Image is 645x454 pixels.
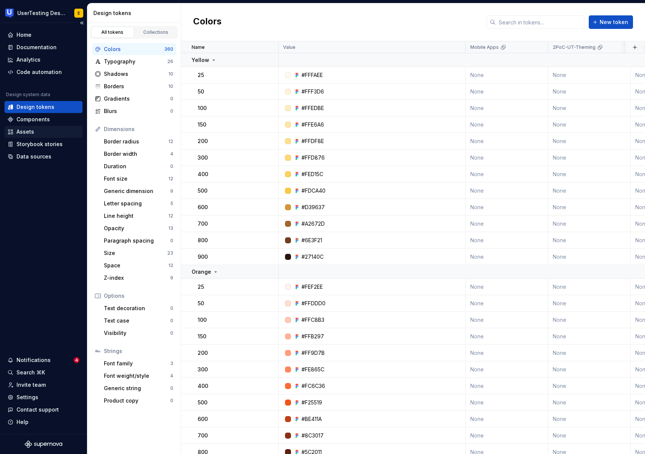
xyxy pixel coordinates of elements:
button: New token [589,15,633,29]
div: #FE865C [301,366,324,373]
p: Orange [192,268,211,276]
a: Visibility0 [101,327,176,339]
td: None [466,166,548,183]
button: Help [4,416,82,428]
div: Components [16,116,50,123]
p: 200 [198,349,208,357]
div: 9 [170,188,173,194]
div: 0 [170,108,173,114]
td: None [548,279,631,295]
p: 100 [198,316,207,324]
a: Font family3 [101,357,176,370]
td: None [466,100,548,116]
td: None [548,149,631,166]
svg: Supernova Logo [25,440,62,448]
a: Data sources [4,151,82,163]
p: 400 [198,170,208,178]
div: Paragraph spacing [104,237,170,244]
td: None [466,216,548,232]
a: Opacity13 [101,222,176,234]
td: None [548,100,631,116]
td: None [466,83,548,100]
td: None [466,249,548,265]
span: 4 [73,357,79,363]
a: Generic string0 [101,382,176,394]
div: 0 [170,163,173,169]
div: Colors [104,45,164,53]
div: Product copy [104,397,170,404]
td: None [548,427,631,444]
div: Settings [16,394,38,401]
p: 25 [198,71,204,79]
td: None [548,295,631,312]
button: Collapse sidebar [76,18,87,28]
img: 41adf70f-fc1c-4662-8e2d-d2ab9c673b1b.png [5,9,14,18]
p: 900 [198,253,208,261]
div: Font family [104,360,170,367]
td: None [548,411,631,427]
div: Letter spacing [104,200,170,207]
td: None [548,345,631,361]
div: Dimensions [104,125,173,133]
td: None [466,199,548,216]
div: Documentation [16,44,57,51]
div: Size [104,249,167,257]
div: 10 [168,71,173,77]
div: Font size [104,175,168,183]
button: Search ⌘K [4,367,82,379]
td: None [466,394,548,411]
button: UserTesting Design SystemE [1,5,85,21]
div: Strings [104,347,173,355]
div: Notifications [16,356,51,364]
a: Font size12 [101,173,176,185]
div: Space [104,262,168,269]
div: #FED15C [301,170,323,178]
a: Home [4,29,82,41]
div: Typography [104,58,167,65]
a: Colors360 [92,43,176,55]
div: Code automation [16,68,62,76]
div: 9 [170,275,173,281]
a: Shadows10 [92,68,176,80]
div: Data sources [16,153,51,160]
div: Blurs [104,107,170,115]
div: 360 [164,46,173,52]
div: Gradients [104,95,170,103]
td: None [548,133,631,149]
div: #FDCA40 [301,187,325,195]
td: None [548,183,631,199]
a: Border width4 [101,148,176,160]
a: Line height12 [101,210,176,222]
h2: Colors [193,15,222,29]
a: Border radius12 [101,136,176,148]
div: 5 [170,201,173,207]
div: Options [104,292,173,300]
div: Borders [104,83,168,90]
div: #D39637 [301,204,325,211]
p: 700 [198,432,208,439]
div: Help [16,418,28,426]
span: New token [600,18,628,26]
div: 12 [168,139,173,145]
div: 23 [167,250,173,256]
a: Invite team [4,379,82,391]
a: Paragraph spacing0 [101,235,176,247]
button: Contact support [4,404,82,416]
td: None [466,345,548,361]
div: Opacity [104,225,168,232]
td: None [466,411,548,427]
div: 12 [168,262,173,268]
p: 600 [198,204,208,211]
td: None [548,328,631,345]
a: Font weight/style4 [101,370,176,382]
a: Space12 [101,259,176,271]
a: Borders10 [92,80,176,92]
div: #27140C [301,253,324,261]
div: 0 [170,318,173,324]
a: Storybook stories [4,138,82,150]
td: None [548,361,631,378]
div: Design tokens [16,103,54,111]
div: #F25519 [301,399,322,406]
a: Letter spacing5 [101,198,176,210]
